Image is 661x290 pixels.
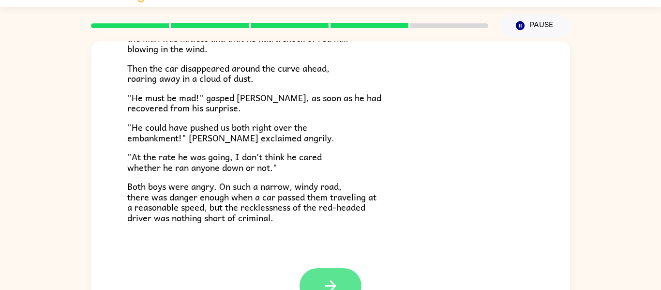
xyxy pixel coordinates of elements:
[127,61,330,86] span: Then the car disappeared around the curve ahead, roaring away in a cloud of dust.
[127,150,322,174] span: "At the rate he was going, I don't think he cared whether he ran anyone down or not."
[127,120,334,145] span: "He could have pushed us both right over the embankment!" [PERSON_NAME] exclaimed angrily.
[127,91,381,115] span: "He must be mad!" gasped [PERSON_NAME], as soon as he had recovered from his surprise.
[127,179,376,225] span: Both boys were angry. On such a narrow, windy road, there was danger enough when a car passed the...
[500,15,570,37] button: Pause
